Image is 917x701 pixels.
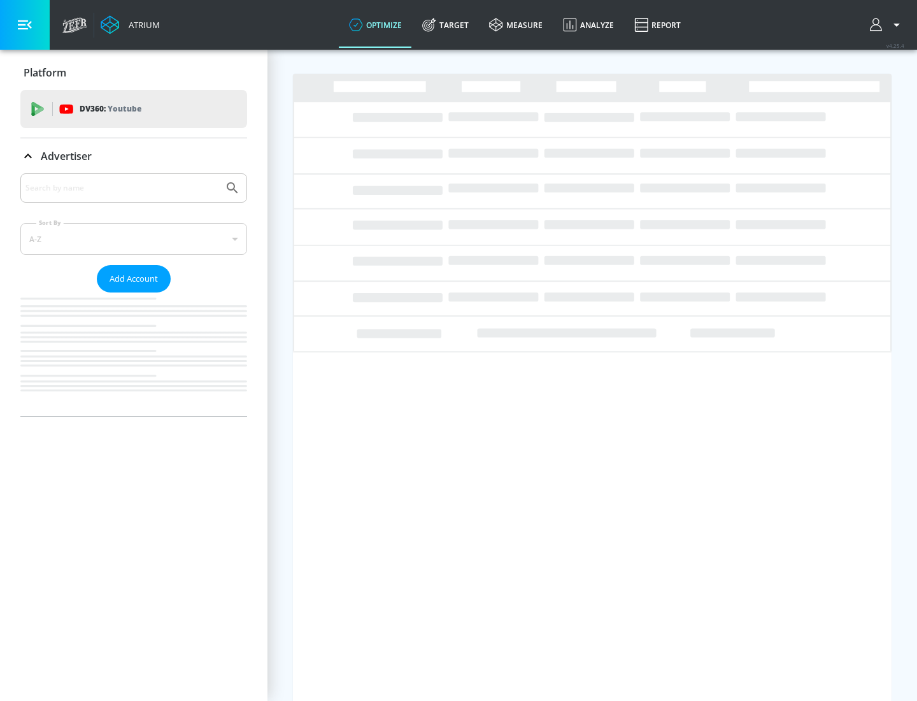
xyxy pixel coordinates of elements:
nav: list of Advertiser [20,293,247,416]
a: Target [412,2,479,48]
label: Sort By [36,219,64,227]
p: Youtube [108,102,141,115]
a: Atrium [101,15,160,34]
span: Add Account [110,271,158,286]
a: Report [624,2,691,48]
p: DV360: [80,102,141,116]
div: DV360: Youtube [20,90,247,128]
div: Advertiser [20,138,247,174]
a: measure [479,2,553,48]
button: Add Account [97,265,171,293]
a: optimize [339,2,412,48]
div: Advertiser [20,173,247,416]
div: Atrium [124,19,160,31]
p: Advertiser [41,149,92,163]
div: A-Z [20,223,247,255]
span: v 4.25.4 [886,42,904,49]
input: Search by name [25,180,218,196]
div: Platform [20,55,247,90]
p: Platform [24,66,66,80]
a: Analyze [553,2,624,48]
